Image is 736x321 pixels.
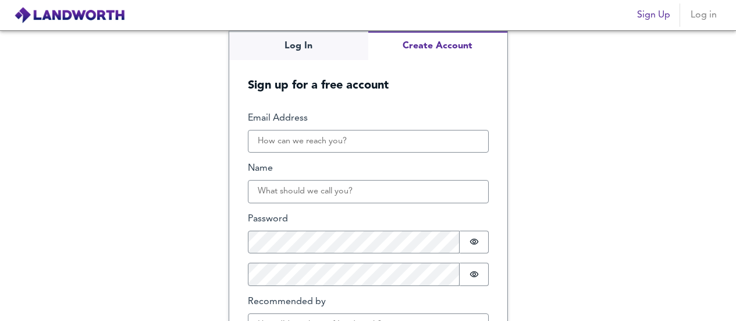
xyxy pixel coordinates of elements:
[637,7,670,23] span: Sign Up
[248,130,489,153] input: How can we reach you?
[689,7,717,23] span: Log in
[685,3,722,27] button: Log in
[460,231,489,254] button: Show password
[229,60,507,93] h5: Sign up for a free account
[248,213,489,226] label: Password
[248,162,489,175] label: Name
[248,112,489,125] label: Email Address
[248,295,489,309] label: Recommended by
[229,31,368,60] button: Log In
[632,3,675,27] button: Sign Up
[14,6,125,24] img: logo
[460,263,489,286] button: Show password
[368,31,507,60] button: Create Account
[248,180,489,203] input: What should we call you?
